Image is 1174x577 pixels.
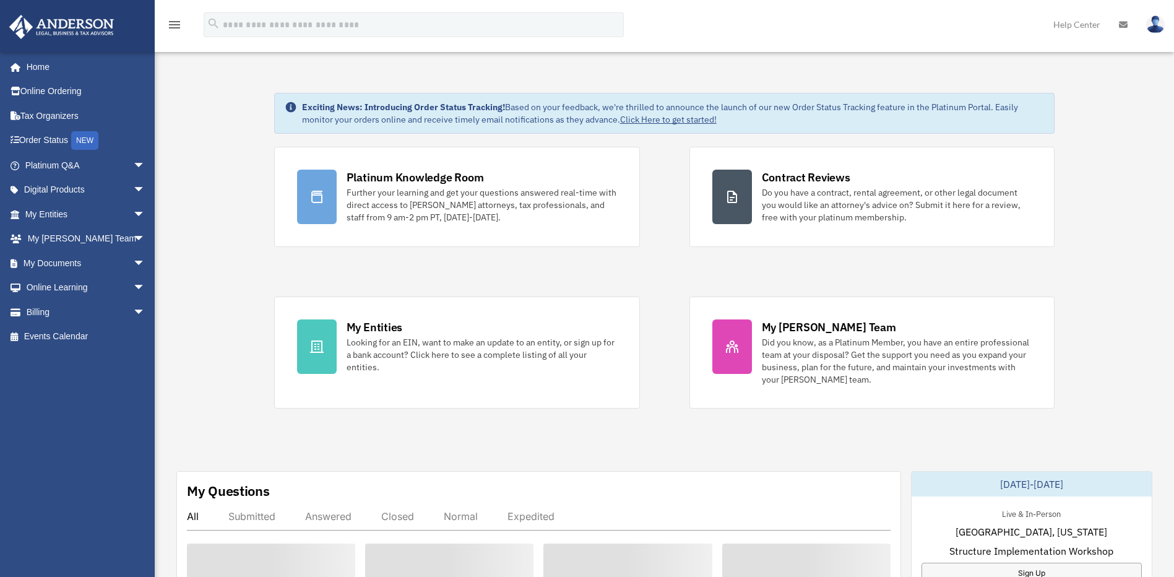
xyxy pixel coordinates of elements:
[187,482,270,500] div: My Questions
[347,319,402,335] div: My Entities
[620,114,717,125] a: Click Here to get started!
[274,147,640,247] a: Platinum Knowledge Room Further your learning and get your questions answered real-time with dire...
[71,131,98,150] div: NEW
[9,324,164,349] a: Events Calendar
[689,147,1055,247] a: Contract Reviews Do you have a contract, rental agreement, or other legal document you would like...
[347,170,484,185] div: Platinum Knowledge Room
[133,178,158,203] span: arrow_drop_down
[347,336,617,373] div: Looking for an EIN, want to make an update to an entity, or sign up for a bank account? Click her...
[762,319,896,335] div: My [PERSON_NAME] Team
[9,79,164,104] a: Online Ordering
[912,472,1152,497] div: [DATE]-[DATE]
[167,22,182,32] a: menu
[133,251,158,276] span: arrow_drop_down
[167,17,182,32] i: menu
[762,336,1032,386] div: Did you know, as a Platinum Member, you have an entire professional team at your disposal? Get th...
[228,510,275,523] div: Submitted
[9,251,164,275] a: My Documentsarrow_drop_down
[9,202,164,227] a: My Entitiesarrow_drop_down
[133,300,158,325] span: arrow_drop_down
[305,510,352,523] div: Answered
[133,227,158,252] span: arrow_drop_down
[956,524,1107,539] span: [GEOGRAPHIC_DATA], [US_STATE]
[6,15,118,39] img: Anderson Advisors Platinum Portal
[302,101,1045,126] div: Based on your feedback, we're thrilled to announce the launch of our new Order Status Tracking fe...
[9,300,164,324] a: Billingarrow_drop_down
[762,186,1032,223] div: Do you have a contract, rental agreement, or other legal document you would like an attorney's ad...
[689,297,1055,409] a: My [PERSON_NAME] Team Did you know, as a Platinum Member, you have an entire professional team at...
[302,102,505,113] strong: Exciting News: Introducing Order Status Tracking!
[762,170,850,185] div: Contract Reviews
[381,510,414,523] div: Closed
[9,54,158,79] a: Home
[187,510,199,523] div: All
[9,128,164,154] a: Order StatusNEW
[9,153,164,178] a: Platinum Q&Aarrow_drop_down
[274,297,640,409] a: My Entities Looking for an EIN, want to make an update to an entity, or sign up for a bank accoun...
[992,506,1071,519] div: Live & In-Person
[133,202,158,227] span: arrow_drop_down
[444,510,478,523] div: Normal
[507,510,555,523] div: Expedited
[9,103,164,128] a: Tax Organizers
[133,275,158,301] span: arrow_drop_down
[9,227,164,251] a: My [PERSON_NAME] Teamarrow_drop_down
[9,275,164,300] a: Online Learningarrow_drop_down
[949,544,1113,558] span: Structure Implementation Workshop
[9,178,164,202] a: Digital Productsarrow_drop_down
[1146,15,1165,33] img: User Pic
[347,186,617,223] div: Further your learning and get your questions answered real-time with direct access to [PERSON_NAM...
[133,153,158,178] span: arrow_drop_down
[207,17,220,30] i: search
